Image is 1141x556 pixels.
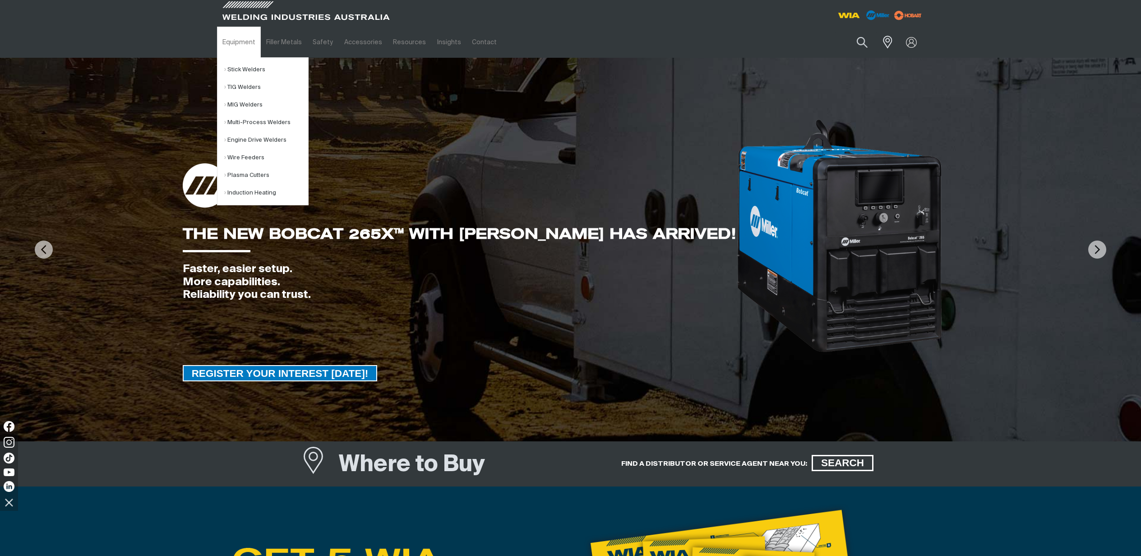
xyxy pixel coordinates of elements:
span: REGISTER YOUR INTEREST [DATE]! [184,365,377,381]
img: hide socials [1,495,17,510]
a: Where to Buy [302,449,339,483]
a: Stick Welders [224,61,308,79]
a: Wire Feeders [224,149,308,167]
img: PrevArrow [35,241,53,259]
img: NextArrow [1088,241,1106,259]
a: Accessories [339,27,388,58]
a: Safety [307,27,338,58]
button: Search products [847,32,878,53]
a: Plasma Cutters [224,167,308,184]
img: Instagram [4,437,14,448]
a: SEARCH [812,455,873,471]
div: Faster, easier setup. More capabilities. Reliability you can trust. [183,263,736,301]
a: TIG Welders [224,79,308,96]
img: TikTok [4,453,14,463]
a: Resources [388,27,431,58]
a: Multi-Process Welders [224,114,308,131]
a: REGISTER YOUR INTEREST TODAY! [183,365,378,381]
span: SEARCH [813,455,872,471]
a: Engine Drive Welders [224,131,308,149]
a: Equipment [217,27,261,58]
nav: Main [217,27,748,58]
div: THE NEW BOBCAT 265X™ WITH [PERSON_NAME] HAS ARRIVED! [183,227,736,241]
img: miller [892,9,924,22]
a: Filler Metals [261,27,307,58]
img: Facebook [4,421,14,432]
h1: Where to Buy [339,450,485,480]
a: Induction Heating [224,184,308,202]
img: LinkedIn [4,481,14,492]
input: Product name or item number... [835,32,877,53]
a: Insights [431,27,466,58]
ul: Equipment Submenu [217,57,309,205]
a: Contact [467,27,502,58]
a: MIG Welders [224,96,308,114]
img: YouTube [4,468,14,476]
h5: FIND A DISTRIBUTOR OR SERVICE AGENT NEAR YOU: [621,459,807,468]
